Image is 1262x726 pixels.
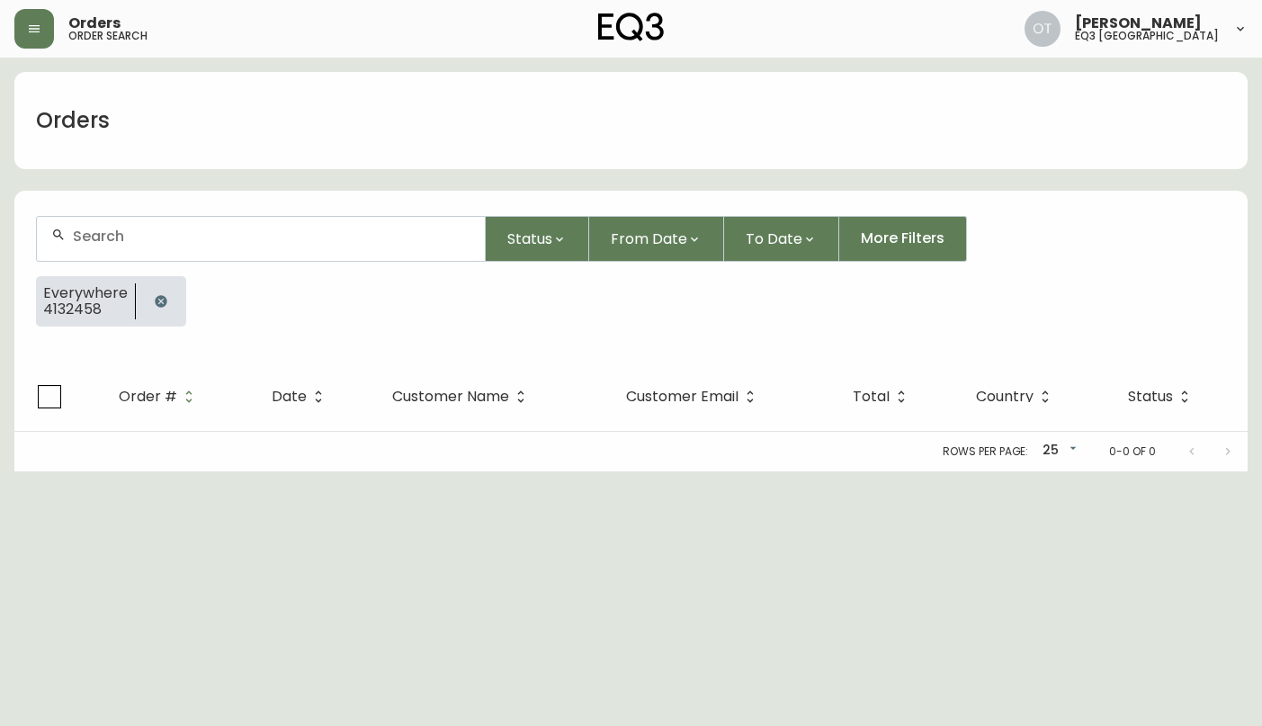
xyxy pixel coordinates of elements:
p: Rows per page: [943,444,1028,460]
span: Date [272,389,330,405]
span: Everywhere [43,285,128,301]
span: Status [1128,389,1196,405]
div: 25 [1035,436,1080,466]
p: 0-0 of 0 [1109,444,1156,460]
button: From Date [589,216,724,262]
h5: order search [68,31,148,41]
input: Search [73,228,470,245]
span: Status [1128,391,1173,402]
img: logo [598,13,665,41]
span: Country [976,389,1057,405]
span: Customer Email [626,391,738,402]
span: Date [272,391,307,402]
span: Customer Name [392,391,509,402]
button: Status [486,216,589,262]
img: 5d4d18d254ded55077432b49c4cb2919 [1025,11,1061,47]
span: 4132458 [43,301,128,318]
span: Country [976,391,1034,402]
span: To Date [746,228,802,250]
span: Customer Name [392,389,533,405]
span: Customer Email [626,389,762,405]
span: From Date [611,228,687,250]
h1: Orders [36,105,110,136]
span: Status [507,228,552,250]
span: [PERSON_NAME] [1075,16,1202,31]
span: More Filters [861,229,944,248]
button: To Date [724,216,839,262]
h5: eq3 [GEOGRAPHIC_DATA] [1075,31,1219,41]
span: Order # [119,391,177,402]
button: More Filters [839,216,967,262]
span: Order # [119,389,201,405]
span: Total [853,391,890,402]
span: Orders [68,16,121,31]
span: Total [853,389,913,405]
